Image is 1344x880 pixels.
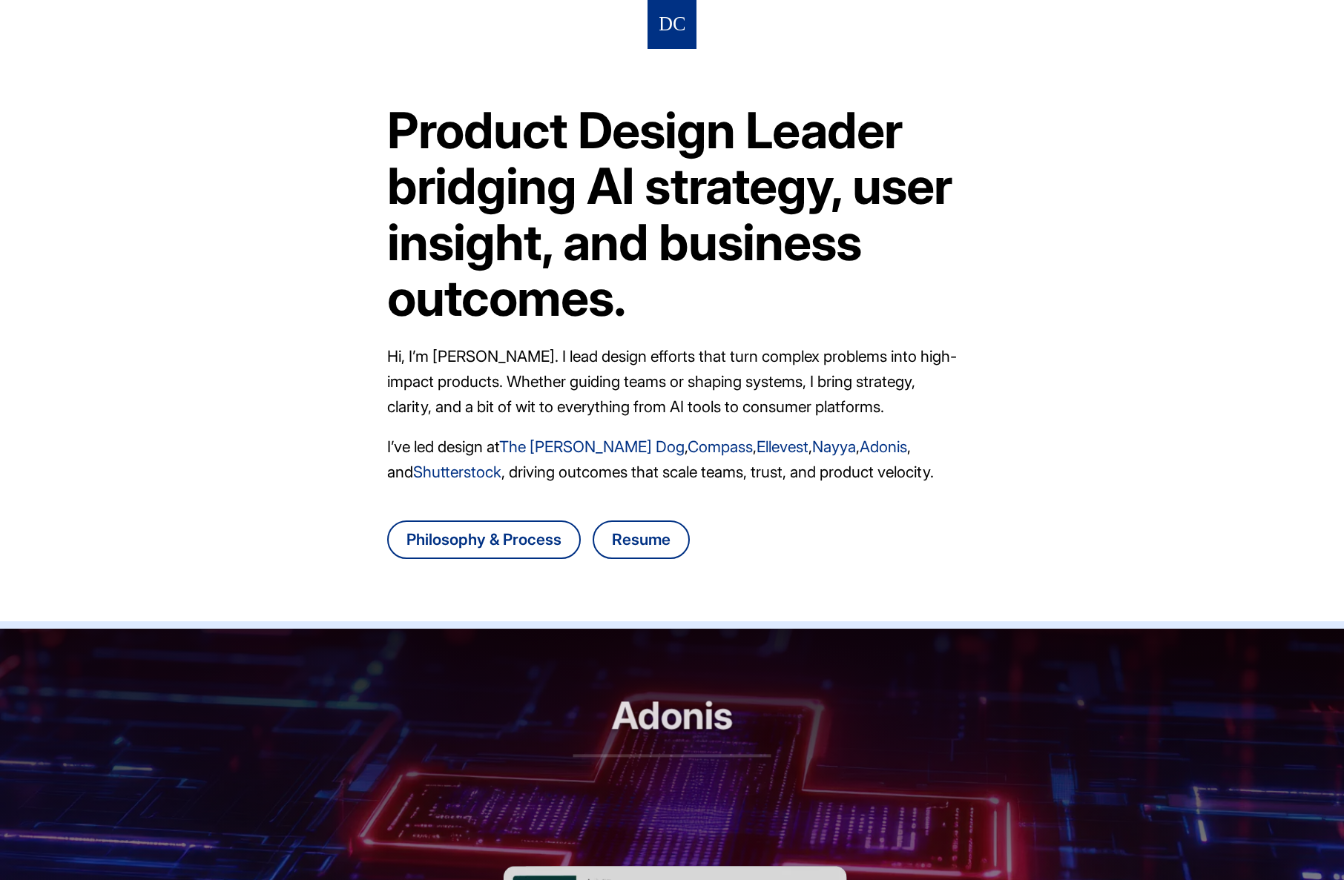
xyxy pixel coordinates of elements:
a: The [PERSON_NAME] Dog [499,437,685,456]
a: Adonis [860,437,907,456]
a: Nayya [812,437,856,456]
h1: Product Design Leader bridging AI strategy, user insight, and business outcomes. [387,102,957,326]
a: Download Danny Chang's resume as a PDF file [593,520,690,559]
a: Go to Danny Chang's design philosophy and process page [387,520,581,559]
img: Logo [659,11,685,39]
p: I’ve led design at , , , , , and , driving outcomes that scale teams, trust, and product velocity. [387,434,957,485]
a: Compass [688,437,753,456]
a: Ellevest [757,437,808,456]
h2: Adonis [573,694,771,757]
a: Shutterstock [413,463,501,481]
p: Hi, I’m [PERSON_NAME]. I lead design efforts that turn complex problems into high-impact products... [387,344,957,420]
